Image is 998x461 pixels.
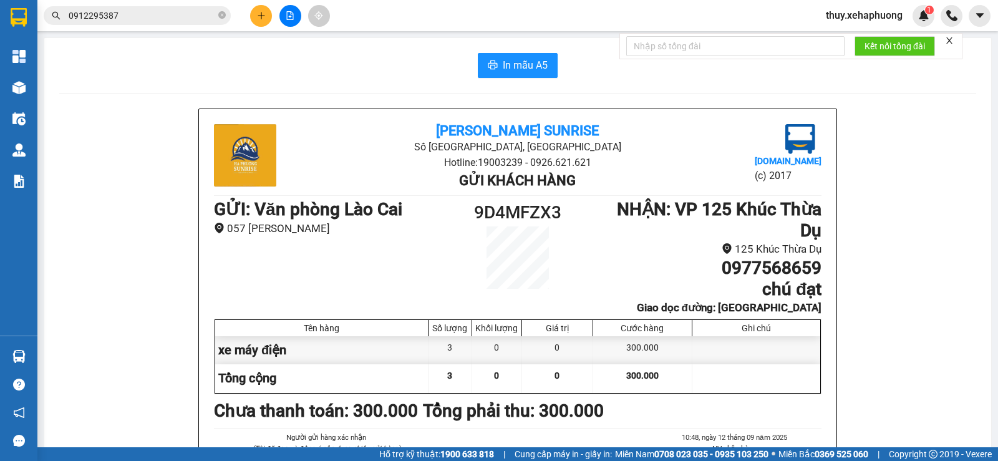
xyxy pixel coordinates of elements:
b: Gửi khách hàng [459,173,576,188]
button: caret-down [969,5,991,27]
strong: 0708 023 035 - 0935 103 250 [654,449,768,459]
span: environment [722,243,732,254]
span: printer [488,60,498,72]
input: Nhập số tổng đài [626,36,845,56]
sup: 1 [925,6,934,14]
h1: 9D4MFZX3 [442,199,594,226]
span: aim [314,11,323,20]
div: Số lượng [432,323,468,333]
li: (c) 2017 [755,168,821,183]
div: Giá trị [525,323,589,333]
span: question-circle [13,379,25,391]
li: 10:48, ngày 12 tháng 09 năm 2025 [647,432,821,443]
li: 125 Khúc Thừa Dụ [594,241,821,258]
span: notification [13,407,25,419]
b: [DOMAIN_NAME] [755,156,821,166]
div: xe máy điện [215,336,429,364]
button: Kết nối tổng đài [855,36,935,56]
img: icon-new-feature [918,10,929,21]
h1: 0977568659 [594,258,821,279]
img: warehouse-icon [12,350,26,363]
span: thuy.xehaphuong [816,7,913,23]
li: Hotline: 19003239 - 0926.621.621 [315,155,720,170]
button: aim [308,5,330,27]
div: 0 [472,336,522,364]
span: close-circle [218,11,226,19]
div: 3 [429,336,472,364]
span: close-circle [218,10,226,22]
img: logo.jpg [785,124,815,154]
button: printerIn mẫu A5 [478,53,558,78]
span: Cung cấp máy in - giấy in: [515,447,612,461]
span: search [52,11,61,20]
li: Người gửi hàng xác nhận [239,432,413,443]
span: caret-down [974,10,986,21]
span: In mẫu A5 [503,57,548,73]
div: 0 [522,336,593,364]
button: plus [250,5,272,27]
li: Số [GEOGRAPHIC_DATA], [GEOGRAPHIC_DATA] [315,139,720,155]
span: copyright [929,450,937,459]
b: Tổng phải thu: 300.000 [423,400,604,421]
span: file-add [286,11,294,20]
b: [PERSON_NAME] Sunrise [436,123,599,138]
button: file-add [279,5,301,27]
li: NV nhận hàng [647,443,821,454]
img: logo.jpg [214,124,276,187]
b: GỬI : Văn phòng Lào Cai [214,199,402,220]
img: warehouse-icon [12,81,26,94]
div: Khối lượng [475,323,518,333]
strong: 0369 525 060 [815,449,868,459]
input: Tìm tên, số ĐT hoặc mã đơn [69,9,216,22]
div: 300.000 [593,336,692,364]
img: dashboard-icon [12,50,26,63]
img: solution-icon [12,175,26,188]
img: warehouse-icon [12,112,26,125]
img: logo-vxr [11,8,27,27]
span: 0 [494,371,499,381]
b: Chưa thanh toán : 300.000 [214,400,418,421]
span: Hỗ trợ kỹ thuật: [379,447,494,461]
span: 3 [447,371,452,381]
span: Kết nối tổng đài [865,39,925,53]
span: close [945,36,954,45]
div: Tên hàng [218,323,425,333]
span: Tổng cộng [218,371,276,386]
span: message [13,435,25,447]
span: | [503,447,505,461]
span: 1 [927,6,931,14]
strong: 1900 633 818 [440,449,494,459]
span: Miền Nam [615,447,768,461]
span: environment [214,223,225,233]
span: ⚪️ [772,452,775,457]
img: warehouse-icon [12,143,26,157]
span: Miền Bắc [778,447,868,461]
div: Ghi chú [695,323,817,333]
span: 0 [555,371,560,381]
h1: chú đạt [594,279,821,300]
div: Cước hàng [596,323,689,333]
img: phone-icon [946,10,957,21]
li: 057 [PERSON_NAME] [214,220,442,237]
span: | [878,447,879,461]
span: 300.000 [626,371,659,381]
span: plus [257,11,266,20]
b: Giao dọc đường: [GEOGRAPHIC_DATA] [637,301,821,314]
i: (Tôi đã đọc và đồng ý nộp dung phiếu gửi hàng) [252,444,400,453]
b: NHẬN : VP 125 Khúc Thừa Dụ [617,199,821,241]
